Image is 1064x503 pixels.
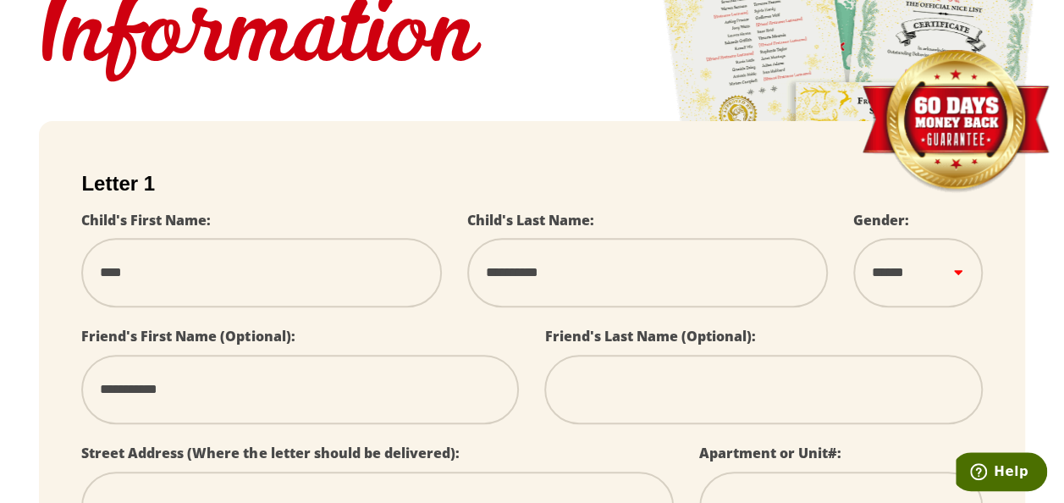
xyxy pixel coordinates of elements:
[81,327,295,345] label: Friend's First Name (Optional):
[467,211,594,229] label: Child's Last Name:
[81,172,982,196] h2: Letter 1
[860,49,1050,194] img: Money Back Guarantee
[956,452,1047,495] iframe: Opens a widget where you can find more information
[699,444,841,462] label: Apartment or Unit#:
[81,211,211,229] label: Child's First Name:
[81,444,459,462] label: Street Address (Where the letter should be delivered):
[853,211,909,229] label: Gender:
[544,327,755,345] label: Friend's Last Name (Optional):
